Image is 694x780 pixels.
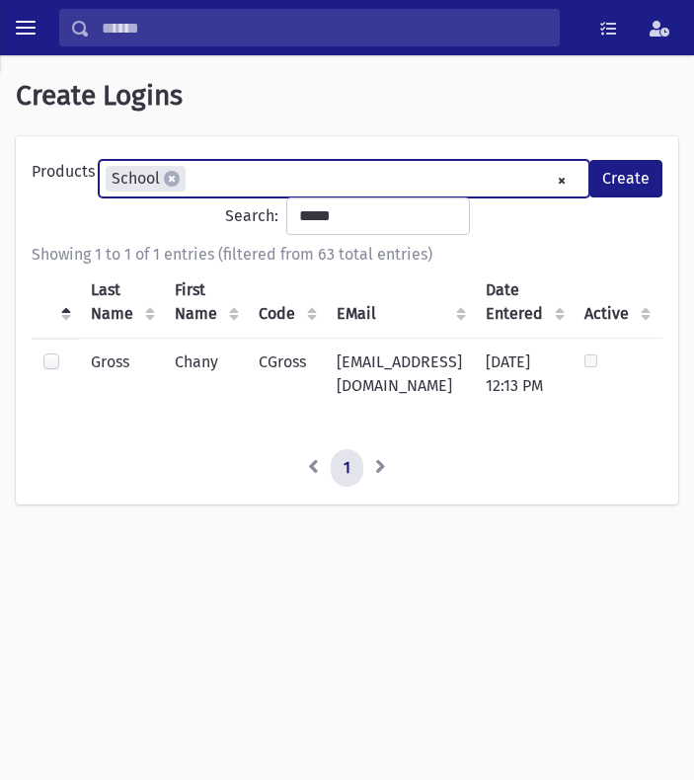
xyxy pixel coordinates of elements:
[589,160,662,197] button: Create
[225,197,470,235] label: Search:
[164,171,180,187] span: ×
[331,449,363,487] a: 1
[163,338,247,410] td: Chany
[79,338,163,410] td: Gross
[247,338,325,410] td: CGross
[325,338,474,410] td: [EMAIL_ADDRESS][DOMAIN_NAME]
[474,267,573,339] th: Date Entered : activate to sort column ascending
[32,243,662,267] div: Showing 1 to 1 of 1 entries (filtered from 63 total entries)
[474,338,573,410] td: [DATE] 12:13 PM
[16,79,678,113] h1: Create Logins
[32,160,99,190] label: Products
[79,267,163,339] th: Last Name : activate to sort column ascending
[557,168,567,194] span: Remove all items
[90,9,559,46] input: Search
[163,267,247,339] th: First Name : activate to sort column ascending
[106,166,186,192] li: School
[247,267,325,339] th: Code : activate to sort column ascending
[573,267,658,339] th: Active : activate to sort column ascending
[8,10,43,45] button: toggle menu
[286,197,470,235] input: Search:
[32,267,79,339] th: : activate to sort column descending
[325,267,474,339] th: EMail : activate to sort column ascending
